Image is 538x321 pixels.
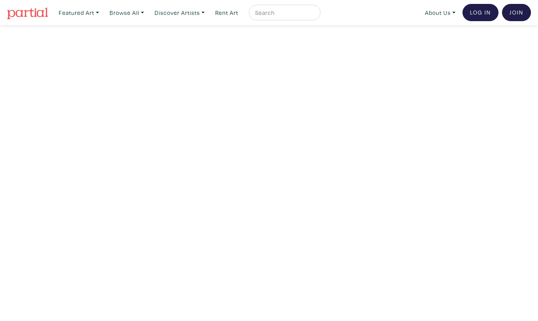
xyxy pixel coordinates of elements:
a: Join [502,4,531,21]
a: Browse All [106,5,148,21]
a: About Us [421,5,459,21]
a: Rent Art [212,5,242,21]
input: Search [254,8,313,18]
a: Discover Artists [151,5,208,21]
a: Featured Art [55,5,103,21]
a: Log In [462,4,498,21]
